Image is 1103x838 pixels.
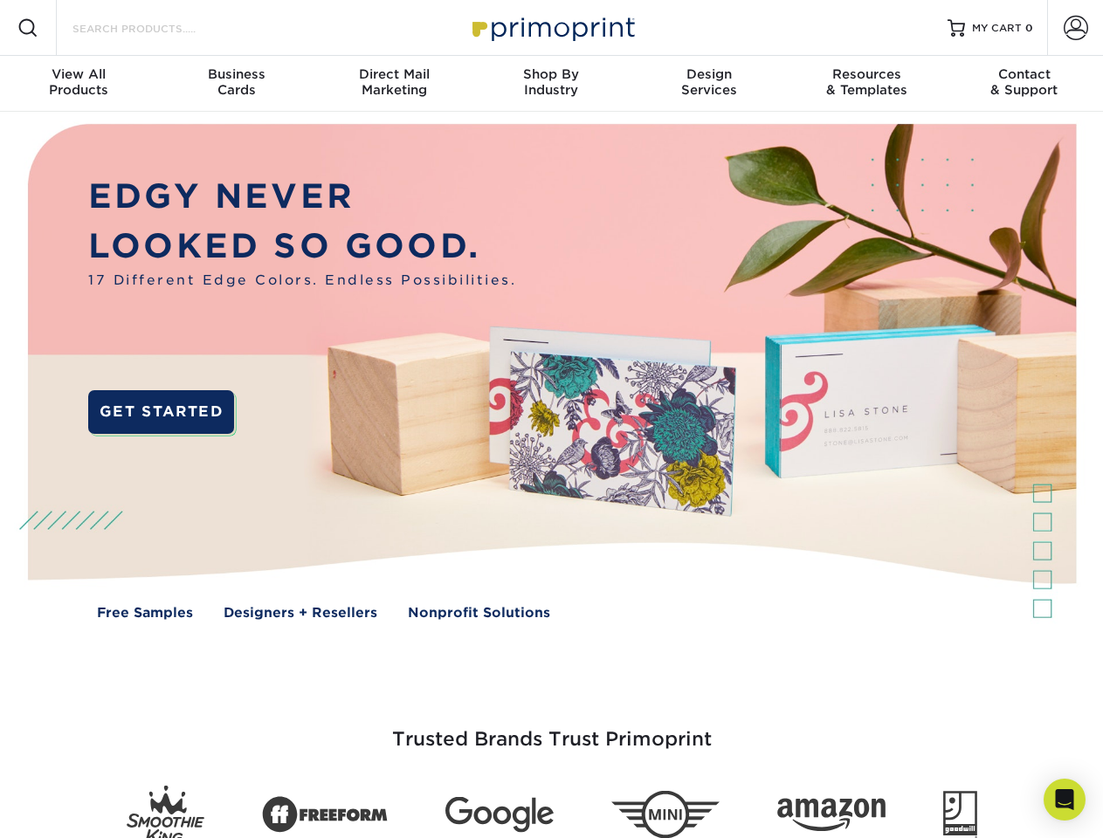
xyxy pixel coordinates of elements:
span: 17 Different Edge Colors. Endless Possibilities. [88,271,516,291]
span: Business [157,66,314,82]
div: Marketing [315,66,472,98]
a: DesignServices [631,56,788,112]
div: & Templates [788,66,945,98]
a: Contact& Support [946,56,1103,112]
span: Design [631,66,788,82]
input: SEARCH PRODUCTS..... [71,17,241,38]
span: Resources [788,66,945,82]
span: MY CART [972,21,1022,36]
h3: Trusted Brands Trust Primoprint [41,686,1063,772]
a: GET STARTED [88,390,234,434]
div: Industry [472,66,630,98]
a: Direct MailMarketing [315,56,472,112]
a: Nonprofit Solutions [408,603,550,623]
img: Amazon [777,799,886,832]
a: Resources& Templates [788,56,945,112]
a: Shop ByIndustry [472,56,630,112]
a: BusinessCards [157,56,314,112]
span: 0 [1025,22,1033,34]
span: Contact [946,66,1103,82]
a: Free Samples [97,603,193,623]
img: Primoprint [465,9,639,46]
p: LOOKED SO GOOD. [88,222,516,271]
a: Designers + Resellers [224,603,377,623]
div: Cards [157,66,314,98]
div: Open Intercom Messenger [1044,779,1086,821]
div: Services [631,66,788,98]
img: Goodwill [943,791,977,838]
p: EDGY NEVER [88,172,516,222]
span: Shop By [472,66,630,82]
img: Google [445,797,554,833]
div: & Support [946,66,1103,98]
span: Direct Mail [315,66,472,82]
